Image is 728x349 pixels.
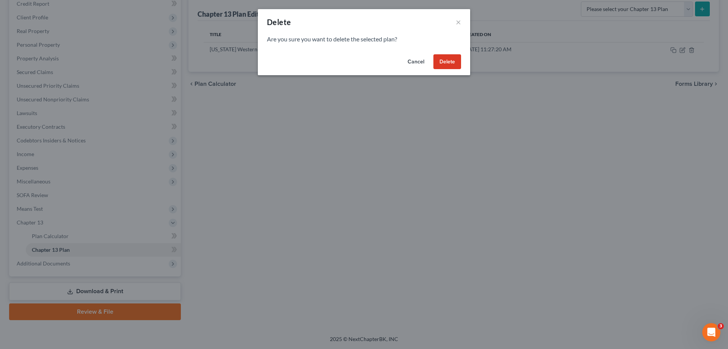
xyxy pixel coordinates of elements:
[267,17,291,27] div: Delete
[702,323,720,341] iframe: Intercom live chat
[267,35,461,44] p: Are you sure you want to delete the selected plan?
[433,54,461,69] button: Delete
[456,17,461,27] button: ×
[718,323,724,329] span: 3
[402,54,430,69] button: Cancel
